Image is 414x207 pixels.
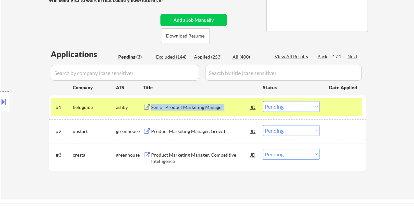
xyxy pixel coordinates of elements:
[151,152,251,165] div: Product Marketing Manager, Competitive Intelligence
[347,53,358,60] div: Next
[160,14,227,26] button: Add a Job Manually
[116,128,143,135] div: greenhouse
[151,128,251,135] div: Product Marketing Manager, Growth
[250,125,257,137] div: JD
[161,28,210,43] button: Download Resume
[263,81,319,93] div: Status
[317,53,328,60] div: Back
[194,54,227,60] div: Applied (253)
[116,84,143,91] div: ATS
[51,65,199,81] input: Search by company (case sensitive)
[156,54,189,60] div: Excluded (144)
[332,53,347,60] div: 1 / 1
[143,84,257,91] div: Title
[151,104,251,111] div: Senior Product Marketing Manager
[250,101,257,113] div: JD
[233,54,265,60] div: All (400)
[275,53,310,60] div: View All Results
[118,54,151,60] div: Pending (3)
[205,65,362,81] input: Search by title (case sensitive)
[329,84,358,91] div: Date Applied
[116,152,143,158] div: greenhouse
[250,149,257,161] div: JD
[116,104,143,111] div: ashby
